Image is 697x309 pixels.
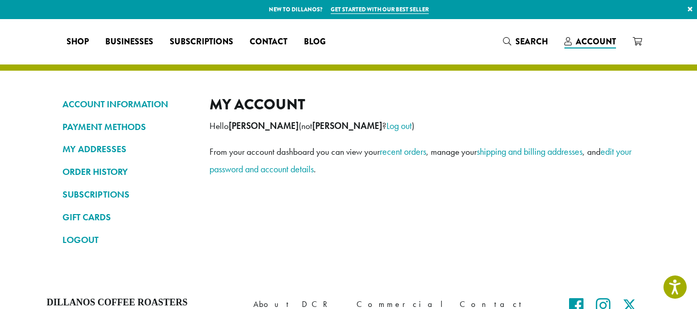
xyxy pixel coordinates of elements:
[380,145,426,157] a: recent orders
[209,117,635,135] p: Hello (not ? )
[62,163,194,181] a: ORDER HISTORY
[209,95,635,113] h2: My account
[62,231,194,249] a: LOGOUT
[331,5,429,14] a: Get started with our best seller
[62,140,194,158] a: MY ADDRESSES
[229,120,299,132] strong: [PERSON_NAME]
[58,34,97,50] a: Shop
[62,95,194,257] nav: Account pages
[515,36,548,47] span: Search
[304,36,326,48] span: Blog
[312,120,382,132] strong: [PERSON_NAME]
[250,36,287,48] span: Contact
[170,36,233,48] span: Subscriptions
[47,297,238,308] h4: Dillanos Coffee Roasters
[62,186,194,203] a: SUBSCRIPTIONS
[209,145,631,175] a: edit your password and account details
[386,120,412,132] a: Log out
[62,95,194,113] a: ACCOUNT INFORMATION
[67,36,89,48] span: Shop
[477,145,582,157] a: shipping and billing addresses
[105,36,153,48] span: Businesses
[495,33,556,50] a: Search
[576,36,616,47] span: Account
[62,118,194,136] a: PAYMENT METHODS
[209,143,635,178] p: From your account dashboard you can view your , manage your , and .
[62,208,194,226] a: GIFT CARDS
